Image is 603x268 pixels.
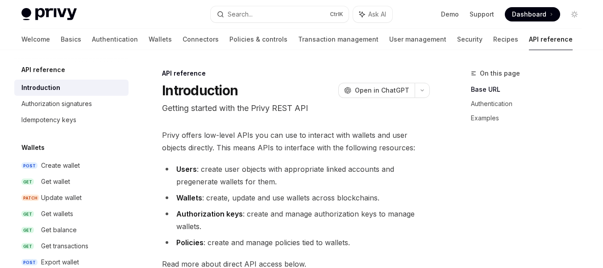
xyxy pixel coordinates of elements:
[21,195,39,201] span: PATCH
[149,29,172,50] a: Wallets
[41,160,80,171] div: Create wallet
[176,238,204,247] strong: Policies
[14,174,129,190] a: GETGet wallet
[41,192,82,203] div: Update wallet
[21,179,34,185] span: GET
[162,191,430,204] li: : create, update and use wallets across blockchains.
[41,257,79,268] div: Export wallet
[21,115,76,125] div: Idempotency keys
[21,64,65,75] h5: API reference
[21,82,60,93] div: Introduction
[21,259,37,266] span: POST
[162,69,430,78] div: API reference
[470,10,494,19] a: Support
[21,243,34,250] span: GET
[471,111,589,125] a: Examples
[21,8,77,21] img: light logo
[471,82,589,97] a: Base URL
[14,96,129,112] a: Authorization signatures
[14,190,129,206] a: PATCHUpdate wallet
[162,102,430,115] p: Getting started with the Privy REST API
[21,162,37,169] span: POST
[529,29,573,50] a: API reference
[211,6,349,22] button: Search...CtrlK
[298,29,378,50] a: Transaction management
[389,29,446,50] a: User management
[41,176,70,187] div: Get wallet
[162,82,238,98] h1: Introduction
[493,29,518,50] a: Recipes
[14,157,129,174] a: POSTCreate wallet
[14,206,129,222] a: GETGet wallets
[41,241,88,251] div: Get transactions
[21,142,45,153] h5: Wallets
[229,29,287,50] a: Policies & controls
[14,238,129,254] a: GETGet transactions
[567,7,582,21] button: Toggle dark mode
[228,9,253,20] div: Search...
[176,193,202,202] strong: Wallets
[471,97,589,111] a: Authentication
[330,11,343,18] span: Ctrl K
[21,98,92,109] div: Authorization signatures
[92,29,138,50] a: Authentication
[355,86,409,95] span: Open in ChatGPT
[21,227,34,234] span: GET
[183,29,219,50] a: Connectors
[368,10,386,19] span: Ask AI
[21,211,34,217] span: GET
[21,29,50,50] a: Welcome
[353,6,392,22] button: Ask AI
[457,29,482,50] a: Security
[162,208,430,233] li: : create and manage authorization keys to manage wallets.
[512,10,546,19] span: Dashboard
[176,165,197,174] strong: Users
[14,222,129,238] a: GETGet balance
[41,225,77,235] div: Get balance
[162,236,430,249] li: : create and manage policies tied to wallets.
[41,208,73,219] div: Get wallets
[14,80,129,96] a: Introduction
[61,29,81,50] a: Basics
[480,68,520,79] span: On this page
[441,10,459,19] a: Demo
[162,163,430,188] li: : create user objects with appropriate linked accounts and pregenerate wallets for them.
[176,209,243,218] strong: Authorization keys
[162,129,430,154] span: Privy offers low-level APIs you can use to interact with wallets and user objects directly. This ...
[338,83,415,98] button: Open in ChatGPT
[505,7,560,21] a: Dashboard
[14,112,129,128] a: Idempotency keys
